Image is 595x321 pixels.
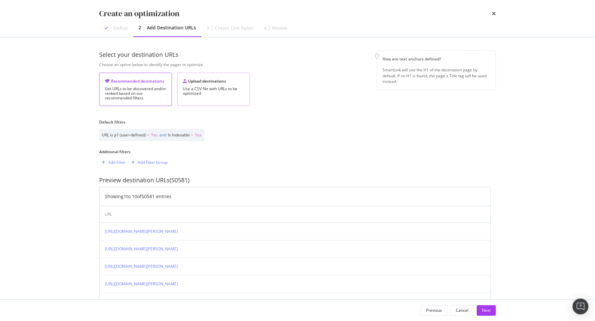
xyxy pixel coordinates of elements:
div: Define [114,25,128,31]
label: Default filters [99,119,126,125]
a: [URL][DOMAIN_NAME][PERSON_NAME] [105,246,178,252]
span: Yes [151,132,158,138]
div: 3 [207,25,209,31]
a: [URL][DOMAIN_NAME][PERSON_NAME] [105,299,178,304]
span: = [147,132,149,138]
div: Add Filter Group [138,160,168,165]
div: Cancel [456,307,468,313]
div: times [492,8,496,19]
div: Previous [426,307,442,313]
div: How are text anchors defined? [382,56,490,62]
div: Add Destination URLs [147,24,196,31]
div: Next [482,307,491,313]
div: Open Intercom Messenger [573,299,588,314]
div: Create Link Rules [215,25,253,31]
button: Cancel [450,305,474,316]
div: Review [272,25,288,31]
div: Use a CSV file with URLs to be optimized [183,87,244,96]
span: and [159,132,166,138]
a: [URL][DOMAIN_NAME][PERSON_NAME] [105,281,178,287]
a: [URL][DOMAIN_NAME][PERSON_NAME] [105,264,178,269]
div: Add Filter [108,160,126,165]
span: Yes [195,132,202,138]
button: Next [477,305,496,316]
div: SmartLink will use the H1 of the destination page by default. If no H1 is found, the page's Title... [382,67,490,84]
div: Recommended destinations [105,78,166,84]
button: Add Filter Group [129,159,168,166]
div: Choose an option below to identify the pages to optimize. [99,62,372,67]
span: URL is p1 (user-defined) [102,132,146,138]
div: Get URLs to be discovered and/or ranked based on our recommended filters [105,87,166,100]
div: Create an optimization [99,8,179,19]
a: [URL][DOMAIN_NAME][PERSON_NAME] [105,229,178,234]
div: Preview destination URLs (50581) [99,176,189,185]
button: Add Filter [99,159,126,166]
div: 2 [139,24,141,31]
span: = [191,132,193,138]
div: Upload destinations [183,78,244,84]
div: 4 [264,25,266,31]
span: Is Indexable [168,132,190,138]
div: Showing 1 to 10 of 50581 entries [105,193,172,200]
label: Additional filters [99,149,131,155]
th: URL [99,206,491,223]
div: Select your destination URLs [99,51,372,59]
button: Previous [420,305,448,316]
